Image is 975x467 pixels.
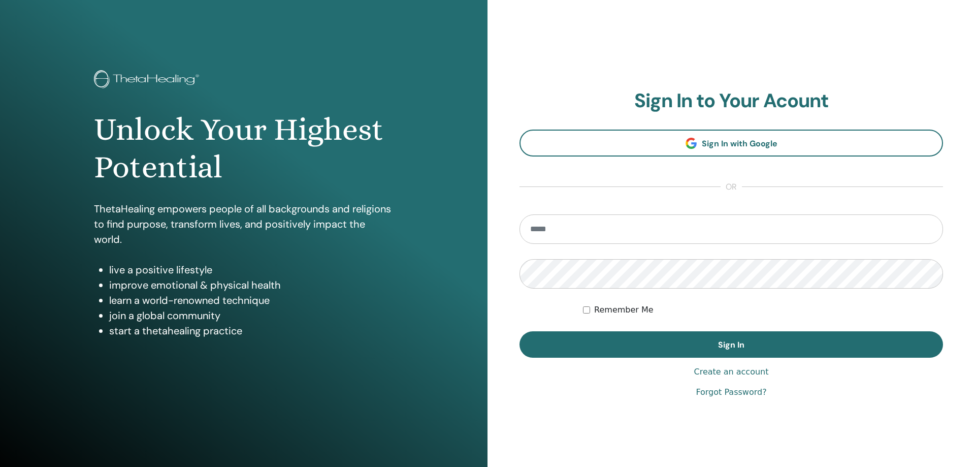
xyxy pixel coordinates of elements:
div: Keep me authenticated indefinitely or until I manually logout [583,304,943,316]
span: Sign In with Google [702,138,777,149]
h1: Unlock Your Highest Potential [94,111,394,186]
li: improve emotional & physical health [109,277,394,293]
h2: Sign In to Your Acount [519,89,943,113]
span: or [721,181,742,193]
li: start a thetahealing practice [109,323,394,338]
p: ThetaHealing empowers people of all backgrounds and religions to find purpose, transform lives, a... [94,201,394,247]
button: Sign In [519,331,943,358]
a: Forgot Password? [696,386,766,398]
span: Sign In [718,339,744,350]
li: join a global community [109,308,394,323]
li: live a positive lifestyle [109,262,394,277]
a: Sign In with Google [519,130,943,157]
a: Create an account [694,366,768,378]
li: learn a world-renowned technique [109,293,394,308]
label: Remember Me [594,304,654,316]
